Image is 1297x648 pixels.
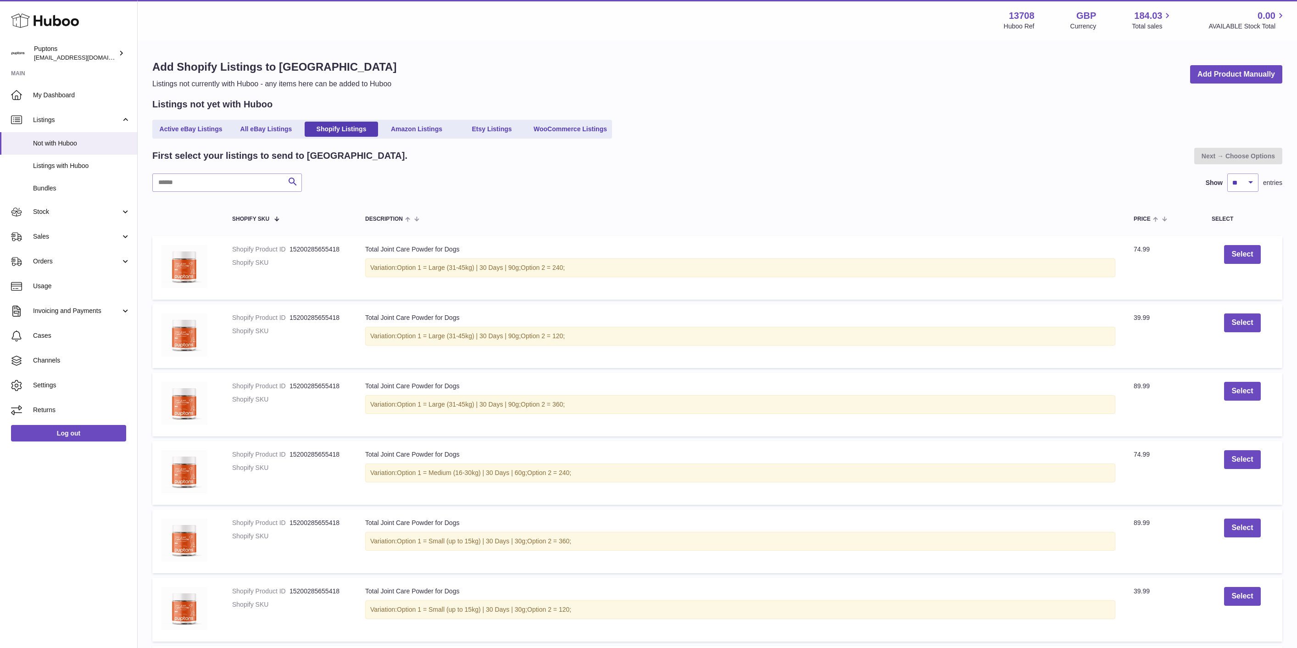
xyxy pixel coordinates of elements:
div: Variation: [365,327,1115,346]
span: Option 2 = 360; [521,401,565,408]
a: Add Product Manually [1190,65,1282,84]
button: Select [1224,519,1260,537]
span: AVAILABLE Stock Total [1208,22,1286,31]
span: Listings with Huboo [33,162,130,170]
span: Option 1 = Medium (16-30kg) | 30 Days | 60g; [397,469,527,476]
span: Total sales [1132,22,1173,31]
span: Orders [33,257,121,266]
dt: Shopify Product ID [232,313,289,322]
a: Amazon Listings [380,122,453,137]
div: Puptons [34,45,117,62]
span: 39.99 [1134,587,1150,595]
div: Select [1212,216,1273,222]
span: Option 1 = Large (31-45kg) | 30 Days | 90g; [397,332,521,340]
dd: 15200285655418 [289,382,347,391]
dt: Shopify Product ID [232,519,289,527]
dt: Shopify Product ID [232,450,289,459]
span: 74.99 [1134,451,1150,458]
span: Option 2 = 360; [527,537,571,545]
img: TotalJointCarePowder120.jpg [161,587,207,630]
dt: Shopify SKU [232,258,289,267]
dt: Shopify SKU [232,600,289,609]
h2: Listings not yet with Huboo [152,98,273,111]
span: Invoicing and Payments [33,307,121,315]
div: Huboo Ref [1004,22,1035,31]
span: Option 2 = 120; [527,606,571,613]
a: Active eBay Listings [154,122,228,137]
dt: Shopify Product ID [232,382,289,391]
strong: 13708 [1009,10,1035,22]
div: Total Joint Care Powder for Dogs [365,519,1115,527]
dt: Shopify SKU [232,532,289,541]
label: Show [1206,179,1223,187]
span: Option 1 = Large (31-45kg) | 30 Days | 90g; [397,264,521,271]
span: Price [1134,216,1151,222]
span: Not with Huboo [33,139,130,148]
span: Option 2 = 240; [527,469,571,476]
span: Settings [33,381,130,390]
span: [EMAIL_ADDRESS][DOMAIN_NAME] [34,54,135,61]
span: Stock [33,207,121,216]
div: Total Joint Care Powder for Dogs [365,245,1115,254]
div: Variation: [365,464,1115,482]
h1: Add Shopify Listings to [GEOGRAPHIC_DATA] [152,60,396,74]
dd: 15200285655418 [289,519,347,527]
span: Cases [33,331,130,340]
div: Variation: [365,600,1115,619]
span: Option 1 = Small (up to 15kg) | 30 Days | 30g; [397,537,527,545]
span: 89.99 [1134,382,1150,390]
dt: Shopify SKU [232,395,289,404]
span: 0.00 [1258,10,1275,22]
span: 39.99 [1134,314,1150,321]
span: entries [1263,179,1282,187]
div: Total Joint Care Powder for Dogs [365,587,1115,596]
span: Option 1 = Large (31-45kg) | 30 Days | 90g; [397,401,521,408]
img: TotalJointCarePowder120.jpg [161,450,207,493]
a: All eBay Listings [229,122,303,137]
span: Listings [33,116,121,124]
a: Log out [11,425,126,441]
button: Select [1224,587,1260,606]
a: 184.03 Total sales [1132,10,1173,31]
div: Variation: [365,395,1115,414]
span: Returns [33,406,130,414]
dt: Shopify SKU [232,327,289,335]
button: Select [1224,450,1260,469]
img: TotalJointCarePowder120.jpg [161,245,207,288]
span: Shopify SKU [232,216,269,222]
dd: 15200285655418 [289,450,347,459]
span: 89.99 [1134,519,1150,526]
span: Bundles [33,184,130,193]
span: Usage [33,282,130,290]
dt: Shopify Product ID [232,587,289,596]
dt: Shopify Product ID [232,245,289,254]
a: Shopify Listings [305,122,378,137]
a: Etsy Listings [455,122,529,137]
button: Select [1224,382,1260,401]
a: WooCommerce Listings [530,122,610,137]
dd: 15200285655418 [289,587,347,596]
img: hello@puptons.com [11,46,25,60]
span: Option 1 = Small (up to 15kg) | 30 Days | 30g; [397,606,527,613]
div: Variation: [365,532,1115,551]
dt: Shopify SKU [232,464,289,472]
img: TotalJointCarePowder120.jpg [161,313,207,357]
div: Variation: [365,258,1115,277]
a: 0.00 AVAILABLE Stock Total [1208,10,1286,31]
dd: 15200285655418 [289,245,347,254]
button: Select [1224,313,1260,332]
span: 184.03 [1134,10,1162,22]
span: Option 2 = 120; [521,332,565,340]
span: Channels [33,356,130,365]
div: Total Joint Care Powder for Dogs [365,313,1115,322]
h2: First select your listings to send to [GEOGRAPHIC_DATA]. [152,150,407,162]
span: Sales [33,232,121,241]
span: My Dashboard [33,91,130,100]
img: TotalJointCarePowder120.jpg [161,519,207,562]
span: Description [365,216,403,222]
span: 74.99 [1134,246,1150,253]
span: Option 2 = 240; [521,264,565,271]
div: Total Joint Care Powder for Dogs [365,382,1115,391]
button: Select [1224,245,1260,264]
img: TotalJointCarePowder120.jpg [161,382,207,425]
